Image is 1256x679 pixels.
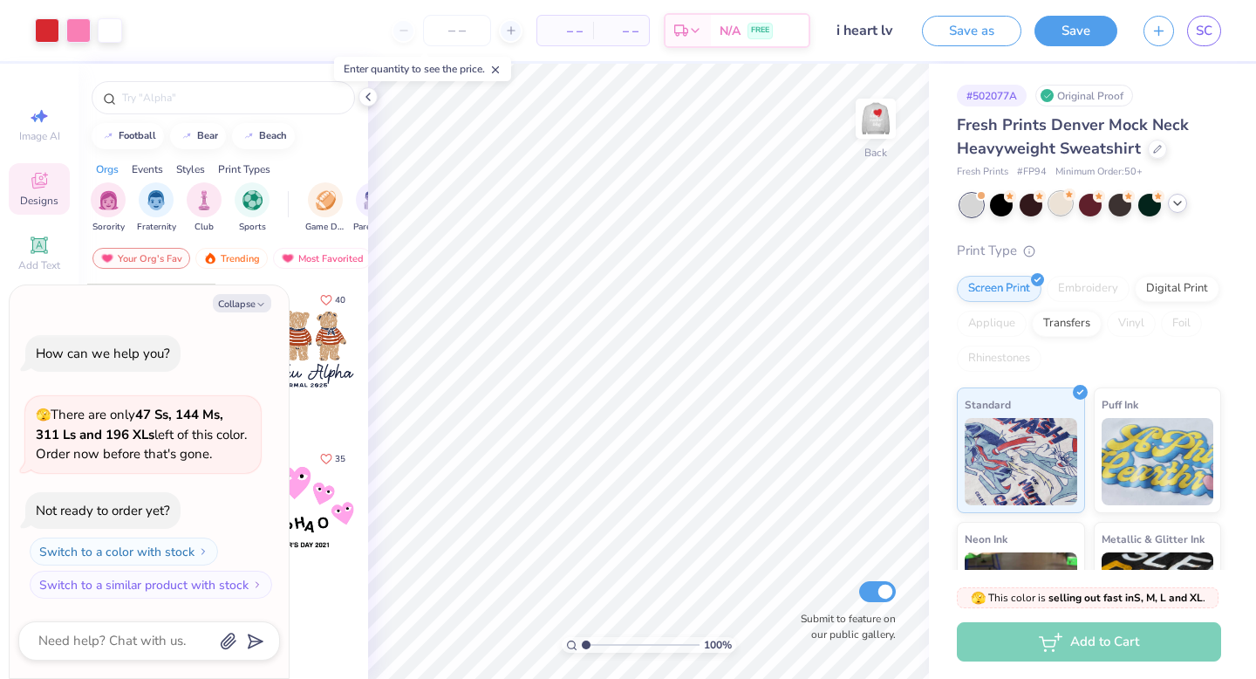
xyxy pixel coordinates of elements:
div: Foil [1161,311,1202,337]
div: Rhinestones [957,346,1041,372]
span: Add Text [18,258,60,272]
img: most_fav.gif [281,252,295,264]
button: Save as [922,16,1021,46]
button: football [92,123,164,149]
img: Switch to a similar product with stock [252,580,263,590]
span: Metallic & Glitter Ink [1102,530,1205,548]
div: Print Types [218,161,270,177]
button: beach [232,123,295,149]
span: This color is . [971,590,1205,606]
span: 35 [335,455,345,463]
div: How can we help you? [36,345,170,362]
button: filter button [137,182,176,234]
span: Sorority [92,221,125,234]
img: Game Day Image [316,190,336,210]
img: Parent's Weekend Image [364,190,384,210]
span: 40 [335,296,345,305]
button: Switch to a similar product with stock [30,571,272,599]
span: Fresh Prints Denver Mock Neck Heavyweight Sweatshirt [957,114,1189,159]
span: There are only left of this color. Order now before that's gone. [36,406,247,463]
img: trending.gif [203,252,217,264]
span: – – [548,22,583,40]
img: Standard [965,418,1077,505]
div: filter for Game Day [305,182,345,234]
span: – – [604,22,638,40]
div: # 502077A [957,85,1027,106]
span: Fresh Prints [957,165,1008,180]
div: Digital Print [1135,276,1219,302]
div: Most Favorited [273,248,372,269]
img: most_fav.gif [100,252,114,264]
img: Puff Ink [1102,418,1214,505]
div: football [119,131,156,141]
div: Events [132,161,163,177]
span: Image AI [19,129,60,143]
img: trend_line.gif [242,131,256,141]
div: filter for Sorority [91,182,126,234]
div: Enter quantity to see the price. [334,57,511,81]
div: beach [259,131,287,141]
label: Submit to feature on our public gallery. [791,611,896,642]
div: filter for Sports [235,182,270,234]
img: Switch to a color with stock [198,546,208,557]
span: Puff Ink [1102,395,1138,414]
button: filter button [187,182,222,234]
div: Applique [957,311,1027,337]
span: Sports [239,221,266,234]
span: # FP94 [1017,165,1047,180]
div: Trending [195,248,268,269]
span: FREE [751,24,769,37]
div: Not ready to order yet? [36,502,170,519]
span: Standard [965,395,1011,414]
button: bear [170,123,226,149]
button: filter button [305,182,345,234]
input: – – [423,15,491,46]
input: Untitled Design [823,13,909,48]
div: Original Proof [1035,85,1133,106]
div: Your Org's Fav [92,248,190,269]
button: Collapse [213,294,271,312]
button: Like [312,447,353,470]
div: Screen Print [957,276,1041,302]
button: Like [312,288,353,312]
div: Transfers [1032,311,1102,337]
div: Vinyl [1107,311,1156,337]
img: Back [858,101,893,136]
span: SC [1196,21,1212,41]
div: bear [197,131,218,141]
button: Switch to a color with stock [30,538,218,566]
input: Try "Alpha" [120,89,344,106]
img: trend_line.gif [180,131,194,141]
span: Neon Ink [965,530,1007,548]
span: Game Day [305,221,345,234]
img: Metallic & Glitter Ink [1102,552,1214,640]
div: filter for Parent's Weekend [353,182,393,234]
img: Fraternity Image [147,190,166,210]
button: Save [1034,16,1117,46]
div: filter for Fraternity [137,182,176,234]
img: Neon Ink [965,552,1077,640]
button: filter button [235,182,270,234]
span: Club [195,221,214,234]
div: Back [864,145,887,161]
span: Parent's Weekend [353,221,393,234]
div: Print Type [957,241,1221,261]
span: N/A [720,22,741,40]
div: Styles [176,161,205,177]
img: trend_line.gif [101,131,115,141]
span: Designs [20,194,58,208]
button: filter button [91,182,126,234]
img: Club Image [195,190,214,210]
a: SC [1187,16,1221,46]
div: Embroidery [1047,276,1130,302]
span: Fraternity [137,221,176,234]
span: 🫣 [971,590,986,607]
div: Orgs [96,161,119,177]
span: 100 % [704,637,732,653]
strong: 47 Ss, 144 Ms, 311 Ls and 196 XLs [36,406,223,443]
img: Sorority Image [99,190,119,210]
strong: selling out fast in S, M, L and XL [1048,591,1203,605]
button: filter button [353,182,393,234]
span: 🫣 [36,407,51,423]
div: filter for Club [187,182,222,234]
